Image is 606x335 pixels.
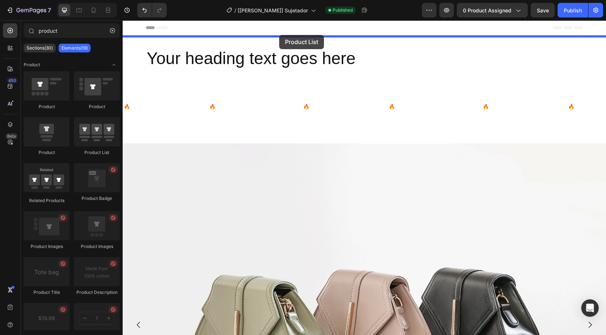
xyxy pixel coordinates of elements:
input: Search Sections & Elements [24,23,120,38]
div: Undo/Redo [137,3,167,17]
div: Related Products [24,197,70,204]
span: 0 product assigned [463,7,511,14]
button: Publish [558,3,588,17]
div: Product Images [74,243,120,250]
span: Save [537,7,549,13]
iframe: To enrich screen reader interactions, please activate Accessibility in Grammarly extension settings [123,20,606,335]
div: Product Description [74,289,120,296]
div: Beta [5,133,17,139]
div: Product [74,103,120,110]
span: Product [24,62,40,68]
div: Product Title [24,289,70,296]
div: Product [24,103,70,110]
div: Product Images [24,243,70,250]
p: 7 [48,6,51,15]
span: Toggle open [108,59,120,71]
button: Save [531,3,555,17]
p: Sections(30) [27,45,53,51]
p: Elements(19) [62,45,88,51]
div: Product [24,149,70,156]
div: Open Intercom Messenger [581,299,599,317]
span: / [234,7,236,14]
div: 450 [7,78,17,83]
button: 0 product assigned [457,3,528,17]
div: Product List [74,149,120,156]
span: [[PERSON_NAME]] Sujetador [238,7,308,14]
div: Product Badge [74,195,120,202]
span: Published [333,7,353,13]
div: Publish [564,7,582,14]
button: 7 [3,3,54,17]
